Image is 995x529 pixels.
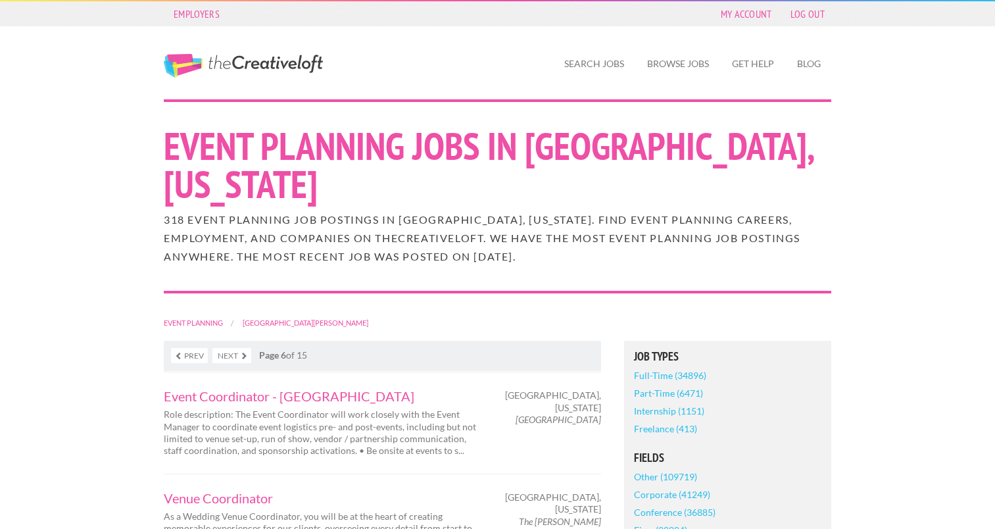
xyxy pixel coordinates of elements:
[784,5,831,23] a: Log Out
[634,351,821,363] h5: Job Types
[259,349,286,361] strong: Page 6
[787,49,831,79] a: Blog
[634,468,697,486] a: Other (109719)
[634,384,703,402] a: Part-Time (6471)
[505,491,601,515] span: [GEOGRAPHIC_DATA], [US_STATE]
[164,341,601,371] nav: of 15
[714,5,779,23] a: My Account
[505,390,601,413] span: [GEOGRAPHIC_DATA], [US_STATE]
[171,348,208,363] a: Prev
[634,503,716,521] a: Conference (36885)
[164,491,486,505] a: Venue Coordinator
[634,402,704,420] a: Internship (1151)
[243,318,368,327] a: [GEOGRAPHIC_DATA][PERSON_NAME]
[164,390,486,403] a: Event Coordinator - [GEOGRAPHIC_DATA]
[164,127,831,203] h1: Event Planning Jobs in [GEOGRAPHIC_DATA], [US_STATE]
[164,318,223,327] a: Event Planning
[634,366,706,384] a: Full-Time (34896)
[164,409,486,457] p: Role description: The Event Coordinator will work closely with the Event Manager to coordinate ev...
[554,49,635,79] a: Search Jobs
[212,348,251,363] a: Next
[637,49,719,79] a: Browse Jobs
[634,486,710,503] a: Corporate (41249)
[634,420,697,438] a: Freelance (413)
[516,414,601,425] em: [GEOGRAPHIC_DATA]
[164,54,323,78] a: The Creative Loft
[721,49,785,79] a: Get Help
[167,5,226,23] a: Employers
[634,452,821,464] h5: Fields
[164,211,831,266] h2: 318 Event Planning job postings in [GEOGRAPHIC_DATA], [US_STATE]. Find Event Planning careers, em...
